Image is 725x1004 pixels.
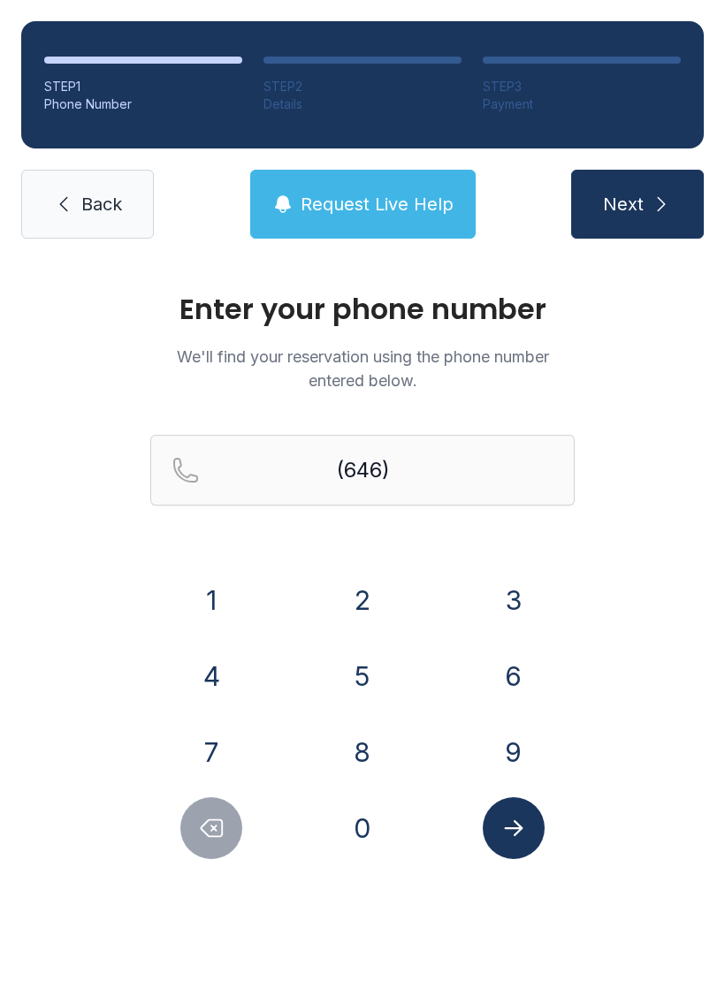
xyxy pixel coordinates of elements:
button: Delete number [180,797,242,859]
div: STEP 3 [483,78,681,95]
button: 0 [332,797,393,859]
span: Back [81,192,122,217]
div: STEP 2 [263,78,462,95]
button: 4 [180,645,242,707]
div: Phone Number [44,95,242,113]
button: 2 [332,569,393,631]
button: 7 [180,721,242,783]
span: Request Live Help [301,192,454,217]
button: 5 [332,645,393,707]
button: 3 [483,569,545,631]
span: Next [603,192,644,217]
h1: Enter your phone number [150,295,575,323]
button: 1 [180,569,242,631]
input: Reservation phone number [150,435,575,506]
button: Submit lookup form [483,797,545,859]
div: Payment [483,95,681,113]
p: We'll find your reservation using the phone number entered below. [150,345,575,392]
button: 9 [483,721,545,783]
div: STEP 1 [44,78,242,95]
div: Details [263,95,462,113]
button: 6 [483,645,545,707]
button: 8 [332,721,393,783]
